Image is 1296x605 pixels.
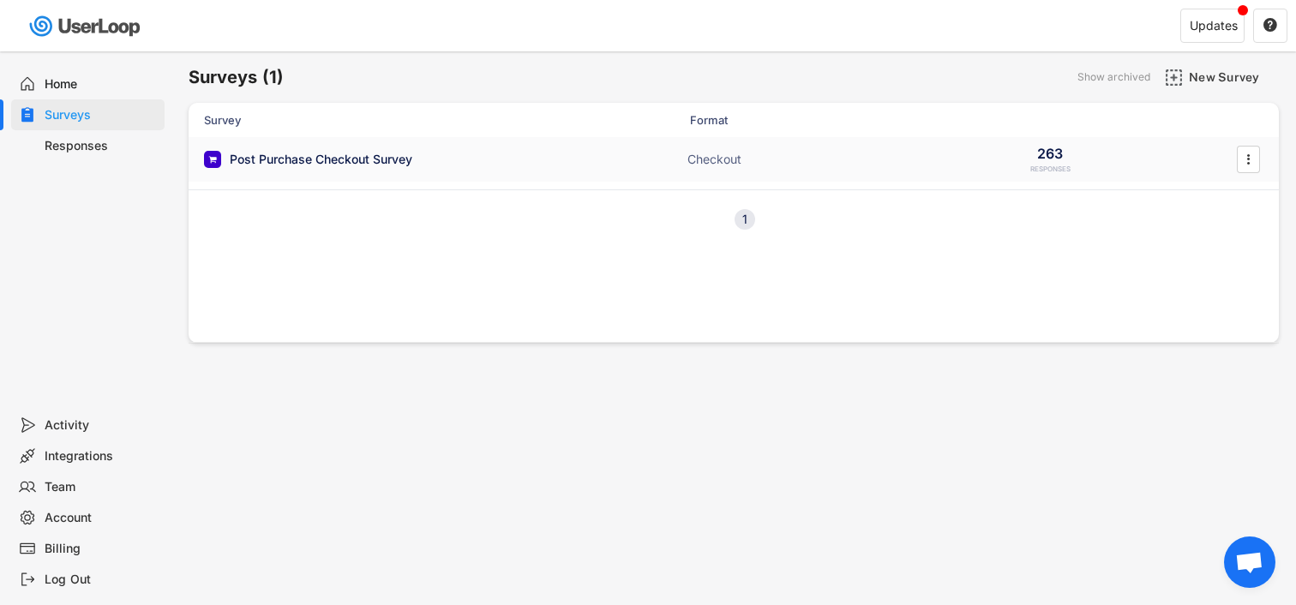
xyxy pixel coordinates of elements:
[45,479,158,495] div: Team
[1165,69,1183,87] img: AddMajor.svg
[45,76,158,93] div: Home
[45,510,158,526] div: Account
[1239,147,1257,172] button: 
[45,448,158,464] div: Integrations
[1247,150,1251,168] text: 
[1037,144,1063,163] div: 263
[735,213,755,225] div: 1
[690,112,861,128] div: Format
[1077,72,1150,82] div: Show archived
[189,66,284,89] h6: Surveys (1)
[26,9,147,44] img: userloop-logo-01.svg
[1224,536,1275,588] div: Open chat
[45,417,158,434] div: Activity
[1190,20,1238,32] div: Updates
[204,112,547,128] div: Survey
[1263,17,1277,33] text: 
[1263,18,1278,33] button: 
[687,151,859,168] div: Checkout
[230,151,412,168] div: Post Purchase Checkout Survey
[45,541,158,557] div: Billing
[45,138,158,154] div: Responses
[45,107,158,123] div: Surveys
[1189,69,1275,85] div: New Survey
[45,572,158,588] div: Log Out
[1030,165,1071,174] div: RESPONSES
